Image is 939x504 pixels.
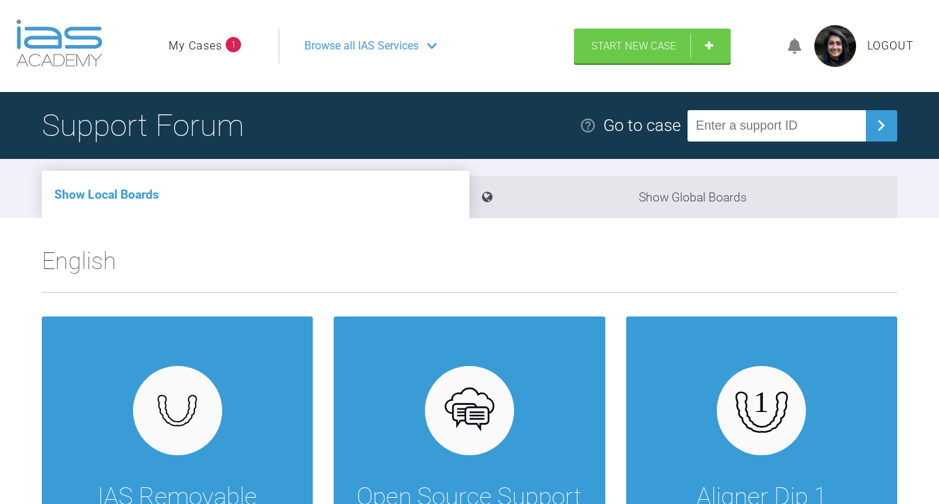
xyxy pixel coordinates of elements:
img: chevronRight.28bd32b0.svg [870,114,892,137]
span: 1 [226,37,241,52]
img: aligner-diploma-1.b1651a58.svg [735,384,789,438]
a: My Cases [169,37,222,55]
a: Start New Case [574,29,731,63]
h1: Support Forum [42,101,244,150]
a: Logout [867,37,914,55]
span: Start New Case [591,40,676,52]
img: profile.png [814,25,856,67]
h2: English [42,242,897,292]
li: Show Local Boards [42,171,470,218]
img: logo-light.3e3ef733.png [16,20,102,67]
div: Go to case [603,112,681,139]
input: Enter a support ID [688,110,866,142]
img: opensource.6e495855.svg [443,384,497,438]
span: Browse all IAS Services [304,37,419,55]
img: removables.927eaa4e.svg [150,390,204,431]
img: help.e70b9f3d.svg [580,117,596,134]
li: Show Global Boards [470,176,897,218]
